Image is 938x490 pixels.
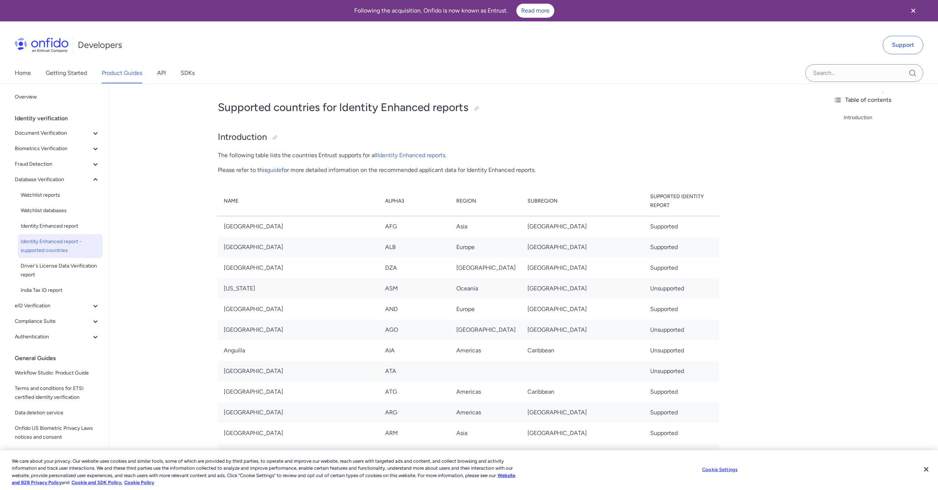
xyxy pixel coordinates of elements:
[450,278,522,299] td: Oceania
[12,314,103,329] button: Compliance Suite
[15,369,100,377] span: Workflow Studio: Product Guide
[379,278,450,299] td: ASM
[218,131,719,144] h2: Introduction
[15,301,91,310] span: eID Verification
[218,340,379,361] td: Anguilla
[522,186,644,216] th: Subregion
[12,421,103,445] a: Onfido US Biometric Privacy Laws notices and consent
[21,206,100,215] span: Watchlist databases
[218,186,379,216] th: Name
[18,219,103,234] a: Identity Enhanced report
[644,299,719,320] td: Supported
[72,480,122,485] a: Cookie and SDK Policy.
[15,93,100,101] span: Overview
[12,329,103,344] button: Authentication
[218,100,719,115] h1: Supported countries for Identity Enhanced reports
[218,361,379,382] td: [GEOGRAPHIC_DATA]
[15,63,31,83] a: Home
[12,299,103,313] button: eID Verification
[883,36,923,54] a: Support
[516,4,554,18] a: Read more
[644,278,719,299] td: Unsupported
[12,458,516,486] div: We care about your privacy. Our website uses cookies and similar tools, some of which are provide...
[15,38,69,52] img: Onfido Logo
[379,402,450,423] td: ARG
[12,172,103,187] button: Database Verification
[78,39,122,51] h1: Developers
[18,259,103,282] a: Driver's License Data Verification report
[450,382,522,402] td: Americas
[833,96,932,104] div: Table of contents
[644,320,719,340] td: Unsupported
[12,90,103,104] a: Overview
[918,461,934,477] button: Close
[218,382,379,402] td: [GEOGRAPHIC_DATA]
[15,111,106,126] div: Identity verification
[450,186,522,216] th: Region
[379,423,450,444] td: ARM
[900,1,927,20] button: Close banner
[15,424,100,442] span: Onfido US Biometric Privacy Laws notices and consent
[644,361,719,382] td: Unsupported
[15,408,100,417] span: Data deletion service
[844,113,932,122] a: Introduction
[18,203,103,218] a: Watchlist databases
[218,216,379,237] td: [GEOGRAPHIC_DATA]
[450,216,522,237] td: Asia
[102,63,142,83] a: Product Guides
[379,361,450,382] td: ATA
[522,258,644,278] td: [GEOGRAPHIC_DATA]
[15,351,106,366] div: General Guides
[15,332,91,341] span: Authentication
[9,4,900,18] div: Following the acquisition, Onfido is now known as Entrust.
[450,402,522,423] td: Americas
[15,129,91,138] span: Document Verification
[379,237,450,258] td: ALB
[15,160,91,169] span: Fraud Detection
[15,175,91,184] span: Database Verification
[15,384,100,402] span: Terms and conditions for ETSI certified identity verification
[450,299,522,320] td: Europe
[15,317,91,326] span: Compliance Suite
[450,258,522,278] td: [GEOGRAPHIC_DATA]
[379,340,450,361] td: AIA
[644,237,719,258] td: Supported
[218,166,719,175] p: Please refer to this for more detailed information on the recommended applicant data for Identity...
[909,6,918,15] svg: Close banner
[267,166,282,173] a: guide
[450,340,522,361] td: Americas
[12,126,103,141] button: Document Verification
[450,237,522,258] td: Europe
[218,151,719,160] p: The following table lists the countries Entrust supports for all .
[21,286,100,295] span: India Tax ID report
[218,320,379,340] td: [GEOGRAPHIC_DATA]
[157,63,166,83] a: API
[644,186,719,216] th: Supported Identity Report
[124,480,154,485] a: Cookie Policy
[644,340,719,361] td: Unsupported
[218,423,379,444] td: [GEOGRAPHIC_DATA]
[12,445,103,478] a: Migration guide: Onfido US Biometric Privacy Laws notices and consent
[644,444,719,464] td: Supported
[644,423,719,444] td: Supported
[46,63,87,83] a: Getting Started
[18,283,103,298] a: India Tax ID report
[522,402,644,423] td: [GEOGRAPHIC_DATA]
[522,216,644,237] td: [GEOGRAPHIC_DATA]
[697,462,743,477] button: Cookie Settings
[218,237,379,258] td: [GEOGRAPHIC_DATA]
[644,402,719,423] td: Supported
[450,444,522,464] td: Americas
[12,381,103,405] a: Terms and conditions for ETSI certified identity verification
[644,258,719,278] td: Supported
[522,423,644,444] td: [GEOGRAPHIC_DATA]
[21,262,100,279] span: Driver's License Data Verification report
[12,406,103,420] a: Data deletion service
[12,157,103,172] button: Fraud Detection
[379,216,450,237] td: AFG
[522,382,644,402] td: Caribbean
[18,234,103,258] a: Identity Enhanced report - supported countries
[181,63,195,83] a: SDKs
[18,188,103,203] a: Watchlist reports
